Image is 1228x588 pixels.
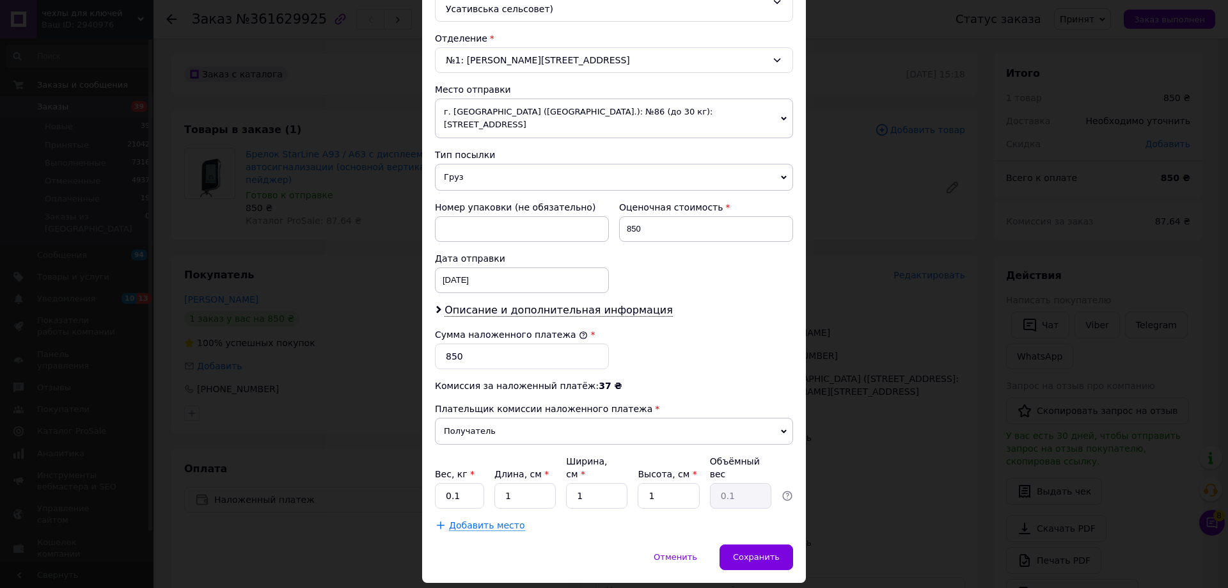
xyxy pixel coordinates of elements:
div: Объёмный вес [710,455,771,481]
div: №1: [PERSON_NAME][STREET_ADDRESS] [435,47,793,73]
span: Тип посылки [435,150,495,160]
span: Отменить [654,552,697,562]
span: Описание и дополнительная информация [445,304,673,317]
div: Комиссия за наложенный платёж: [435,379,793,392]
span: Добавить место [449,520,525,531]
span: 37 ₴ [599,381,622,391]
label: Длина, см [494,469,549,479]
span: Сохранить [733,552,780,562]
label: Сумма наложенного платежа [435,330,588,340]
div: Дата отправки [435,252,609,265]
div: Оценочная стоимость [619,201,793,214]
span: г. [GEOGRAPHIC_DATA] ([GEOGRAPHIC_DATA].): №86 (до 30 кг): [STREET_ADDRESS] [435,99,793,138]
span: Плательщик комиссии наложенного платежа [435,404,652,414]
span: Место отправки [435,84,511,95]
span: Груз [435,164,793,191]
label: Ширина, см [566,456,607,479]
div: Отделение [435,32,793,45]
label: Вес, кг [435,469,475,479]
span: Получатель [435,418,793,445]
div: Номер упаковки (не обязательно) [435,201,609,214]
label: Высота, см [638,469,697,479]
